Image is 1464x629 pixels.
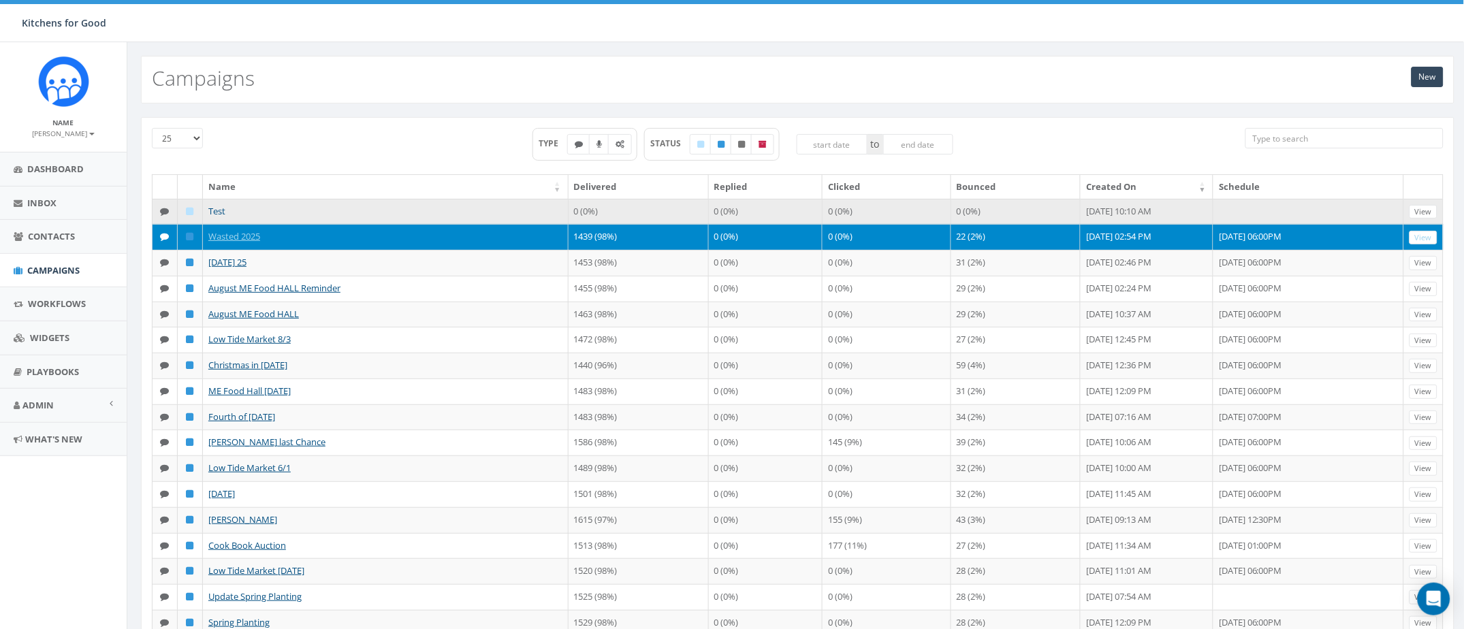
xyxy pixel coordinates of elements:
[187,489,194,498] i: Published
[1081,533,1213,559] td: [DATE] 11:34 AM
[1213,378,1404,404] td: [DATE] 06:00PM
[208,590,302,602] a: Update Spring Planting
[208,513,277,526] a: [PERSON_NAME]
[569,250,709,276] td: 1453 (98%)
[710,134,732,155] label: Published
[161,592,170,601] i: Text SMS
[208,205,225,217] a: Test
[1081,455,1213,481] td: [DATE] 10:00 AM
[951,533,1081,559] td: 27 (2%)
[161,387,170,396] i: Text SMS
[1213,507,1404,533] td: [DATE] 12:30PM
[823,481,951,507] td: 0 (0%)
[569,378,709,404] td: 1483 (98%)
[823,404,951,430] td: 0 (0%)
[27,366,79,378] span: Playbooks
[569,175,709,199] th: Delivered
[718,140,725,148] i: Published
[569,199,709,225] td: 0 (0%)
[33,129,95,138] small: [PERSON_NAME]
[823,507,951,533] td: 155 (9%)
[709,224,823,250] td: 0 (0%)
[1213,175,1404,199] th: Schedule
[1081,224,1213,250] td: [DATE] 02:54 PM
[951,430,1081,455] td: 39 (2%)
[208,256,246,268] a: [DATE] 25
[539,138,568,149] span: TYPE
[1081,276,1213,302] td: [DATE] 02:24 PM
[823,327,951,353] td: 0 (0%)
[161,361,170,370] i: Text SMS
[569,507,709,533] td: 1615 (97%)
[208,462,291,474] a: Low Tide Market 6/1
[1081,378,1213,404] td: [DATE] 12:09 PM
[1410,308,1437,322] a: View
[608,134,632,155] label: Automated Message
[569,327,709,353] td: 1472 (98%)
[1410,462,1437,476] a: View
[187,566,194,575] i: Published
[569,430,709,455] td: 1586 (98%)
[1081,507,1213,533] td: [DATE] 09:13 AM
[161,541,170,550] i: Text SMS
[1213,327,1404,353] td: [DATE] 06:00PM
[709,378,823,404] td: 0 (0%)
[208,564,304,577] a: Low Tide Market [DATE]
[709,430,823,455] td: 0 (0%)
[161,413,170,421] i: Text SMS
[951,224,1081,250] td: 22 (2%)
[208,359,287,371] a: Christmas in [DATE]
[1081,353,1213,378] td: [DATE] 12:36 PM
[187,361,194,370] i: Published
[161,207,170,216] i: Text SMS
[25,433,82,445] span: What's New
[823,558,951,584] td: 0 (0%)
[569,404,709,430] td: 1483 (98%)
[1213,558,1404,584] td: [DATE] 06:00PM
[187,310,194,319] i: Published
[187,464,194,472] i: Published
[1245,128,1444,148] input: Type to search
[1410,334,1437,348] a: View
[1410,205,1437,219] a: View
[187,284,194,293] i: Published
[161,515,170,524] i: Text SMS
[951,327,1081,353] td: 27 (2%)
[28,230,75,242] span: Contacts
[823,533,951,559] td: 177 (11%)
[868,134,883,155] span: to
[1410,410,1437,425] a: View
[1410,256,1437,270] a: View
[738,140,745,148] i: Unpublished
[569,455,709,481] td: 1489 (98%)
[161,335,170,344] i: Text SMS
[709,507,823,533] td: 0 (0%)
[575,140,583,148] i: Text SMS
[709,481,823,507] td: 0 (0%)
[203,175,569,199] th: Name: activate to sort column ascending
[951,558,1081,584] td: 28 (2%)
[1081,430,1213,455] td: [DATE] 10:06 AM
[690,134,712,155] label: Draft
[569,558,709,584] td: 1520 (98%)
[589,134,609,155] label: Ringless Voice Mail
[650,138,690,149] span: STATUS
[883,134,954,155] input: end date
[709,250,823,276] td: 0 (0%)
[567,134,590,155] label: Text SMS
[1081,175,1213,199] th: Created On: activate to sort column ascending
[709,175,823,199] th: Replied
[823,199,951,225] td: 0 (0%)
[709,533,823,559] td: 0 (0%)
[208,385,291,397] a: ME Food Hall [DATE]
[28,297,86,310] span: Workflows
[951,175,1081,199] th: Bounced
[1213,302,1404,327] td: [DATE] 06:00PM
[797,134,868,155] input: start date
[1410,359,1437,373] a: View
[751,134,774,155] label: Archived
[709,455,823,481] td: 0 (0%)
[22,399,54,411] span: Admin
[1081,250,1213,276] td: [DATE] 02:46 PM
[1410,282,1437,296] a: View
